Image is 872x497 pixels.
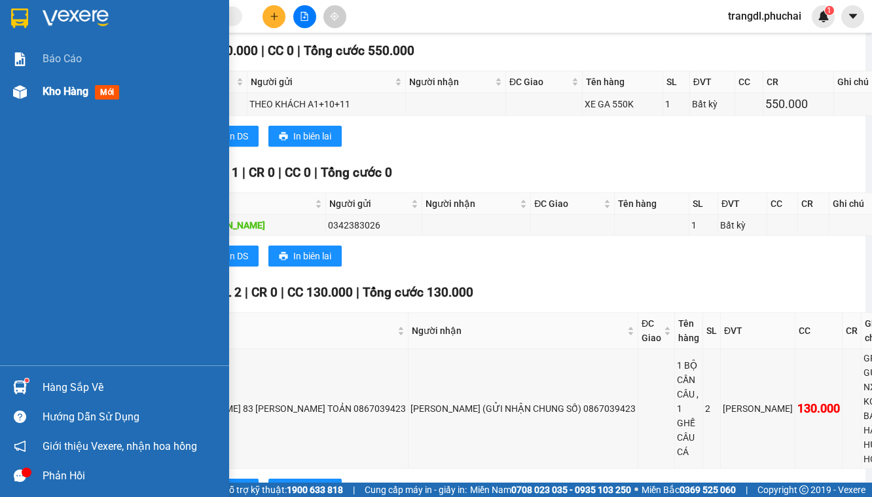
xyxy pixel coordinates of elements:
[827,6,831,15] span: 1
[178,218,323,232] div: DĐ: [PERSON_NAME]
[634,487,638,492] span: ⚪️
[13,380,27,394] img: warehouse-icon
[263,5,285,28] button: plus
[409,75,492,89] span: Người nhận
[270,12,279,21] span: plus
[665,97,687,111] div: 1
[509,75,569,89] span: ĐC Giao
[314,165,318,180] span: |
[723,401,793,416] div: [PERSON_NAME]
[363,285,473,300] span: Tổng cước 130.000
[227,249,248,263] span: In DS
[797,399,840,418] div: 130.000
[171,401,406,416] div: [PERSON_NAME] 83 [PERSON_NAME] TOẢN 0867039423
[615,193,689,215] th: Tên hàng
[223,483,343,497] span: Hỗ trợ kỹ thuật:
[818,10,829,22] img: icon-new-feature
[43,85,88,98] span: Kho hàng
[268,43,294,58] span: CC 0
[249,165,275,180] span: CR 0
[692,97,733,111] div: Bất kỳ
[534,196,601,211] span: ĐC Giao
[179,196,312,211] span: Nơi lấy
[328,218,420,232] div: 0342383026
[703,313,721,349] th: SL
[767,193,798,215] th: CC
[642,483,736,497] span: Miền Bắc
[300,12,309,21] span: file-add
[426,196,517,211] span: Người nhận
[718,8,812,24] span: trangdl.phuchai
[746,483,748,497] span: |
[14,440,26,452] span: notification
[705,401,718,416] div: 2
[825,6,834,15] sup: 1
[285,165,311,180] span: CC 0
[261,43,264,58] span: |
[412,323,625,338] span: Người nhận
[202,126,259,147] button: printerIn DS
[251,75,392,89] span: Người gửi
[585,97,661,111] div: XE GA 550K
[251,285,278,300] span: CR 0
[583,71,663,93] th: Tên hàng
[735,71,764,93] th: CC
[353,483,355,497] span: |
[511,485,631,495] strong: 0708 023 035 - 0935 103 250
[721,313,795,349] th: ĐVT
[410,401,636,416] div: [PERSON_NAME] (GỬI NHẬN CHUNG SỐ) 0867039423
[279,251,288,262] span: printer
[287,485,343,495] strong: 1900 633 818
[675,313,703,349] th: Tên hàng
[293,5,316,28] button: file-add
[43,378,219,397] div: Hàng sắp về
[281,285,284,300] span: |
[680,485,736,495] strong: 0369 525 060
[718,193,767,215] th: ĐVT
[245,285,248,300] span: |
[43,438,197,454] span: Giới thiệu Vexere, nhận hoa hồng
[304,43,414,58] span: Tổng cước 550.000
[720,218,765,232] div: Bất kỳ
[293,249,331,263] span: In biên lai
[470,483,631,497] span: Miền Nam
[765,95,831,113] div: 550.000
[297,43,300,58] span: |
[268,126,342,147] button: printerIn biên lai
[841,5,864,28] button: caret-down
[227,482,248,496] span: In DS
[365,483,467,497] span: Cung cấp máy in - giấy in:
[795,313,843,349] th: CC
[43,407,219,427] div: Hướng dẫn sử dụng
[192,43,258,58] span: CR 550.000
[43,466,219,486] div: Phản hồi
[13,85,27,99] img: warehouse-icon
[13,52,27,66] img: solution-icon
[691,218,716,232] div: 1
[321,165,392,180] span: Tổng cước 0
[356,285,359,300] span: |
[798,193,829,215] th: CR
[847,10,859,22] span: caret-down
[14,411,26,423] span: question-circle
[14,469,26,482] span: message
[330,12,339,21] span: aim
[663,71,690,93] th: SL
[323,5,346,28] button: aim
[202,246,259,267] button: printerIn DS
[43,50,82,67] span: Báo cáo
[268,246,342,267] button: printerIn biên lai
[227,129,248,143] span: In DS
[11,9,28,28] img: logo-vxr
[689,193,718,215] th: SL
[293,129,331,143] span: In biên lai
[242,165,245,180] span: |
[172,323,395,338] span: Người gửi
[95,85,119,100] span: mới
[293,482,331,496] span: In biên lai
[690,71,735,93] th: ĐVT
[677,358,700,459] div: 1 BỘ CẦN CÂU , 1 GHẾ CÂU CÁ
[799,485,808,494] span: copyright
[287,285,353,300] span: CC 130.000
[278,165,282,180] span: |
